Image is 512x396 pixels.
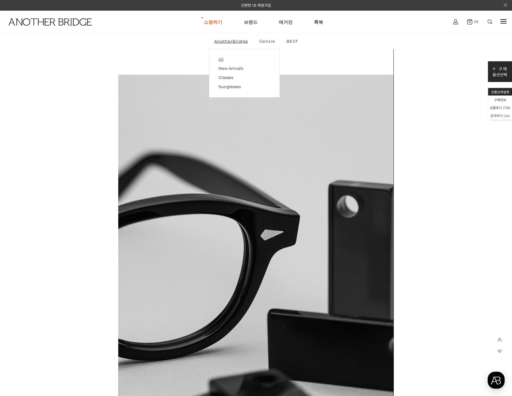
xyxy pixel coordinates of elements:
img: logo [9,18,92,26]
a: AnotherBridge [209,33,253,49]
img: cart [453,19,458,24]
span: (0) [472,20,478,24]
a: 룩북 [314,11,323,33]
a: Genzie [254,33,280,49]
a: New Arrivals [219,64,270,73]
a: Sunglasses [219,82,270,91]
a: 매거진 [279,11,293,33]
span: 178 [504,106,509,110]
a: 브랜드 [244,11,258,33]
a: 홈 [2,193,40,209]
span: 홈 [19,202,23,207]
a: 설정 [79,193,117,209]
img: search [488,20,492,24]
span: 대화 [56,203,63,208]
a: 간편한 1초 회원가입 [241,3,271,8]
a: (0) [467,19,478,24]
span: 설정 [94,202,101,207]
img: cart [467,19,472,24]
a: BEST [281,33,303,49]
a: 대화 [40,193,79,209]
p: 옵션선택 [492,72,507,77]
a: logo [3,18,80,41]
a: 쇼핑하기 [204,11,222,33]
p: 구 매 [492,66,507,72]
a: All [219,55,270,64]
a: Glasses [219,73,270,82]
